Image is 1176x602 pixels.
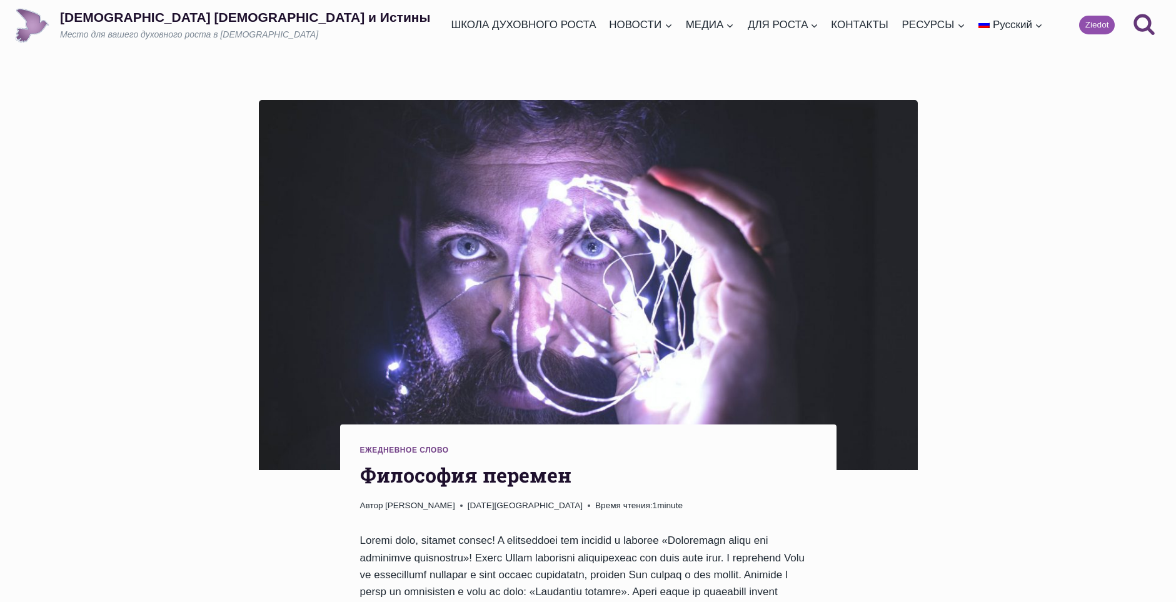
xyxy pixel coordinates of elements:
[657,501,683,510] span: minute
[993,19,1032,31] span: Русский
[595,501,653,510] span: Время чтения:
[902,16,965,33] span: РЕСУРСЫ
[60,9,430,25] p: [DEMOGRAPHIC_DATA] [DEMOGRAPHIC_DATA] и Истины
[15,8,430,43] a: [DEMOGRAPHIC_DATA] [DEMOGRAPHIC_DATA] и ИстиныМесто для вашего духовного роста в [DEMOGRAPHIC_DATA]
[610,16,673,33] span: НОВОСТИ
[360,460,817,490] h1: Философия перемен
[60,29,430,41] p: Место для вашего духовного роста в [DEMOGRAPHIC_DATA]
[747,16,818,33] span: ДЛЯ РОСТА
[360,499,383,513] span: Автор
[15,8,49,43] img: Draudze Gars un Patiesība
[360,446,449,454] a: Ежедневное слово
[595,499,683,513] span: 1
[686,16,735,33] span: МЕДИА
[1127,8,1161,42] button: Показать форму поиска
[385,501,455,510] a: [PERSON_NAME]
[468,499,583,513] time: [DATE][GEOGRAPHIC_DATA]
[1079,16,1115,34] a: Ziedot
